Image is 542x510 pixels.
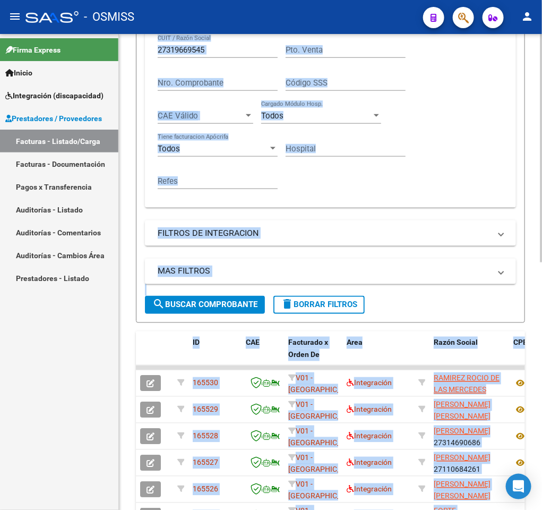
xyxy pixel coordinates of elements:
span: CPBT [513,338,532,347]
span: [PERSON_NAME] [434,454,491,462]
datatable-header-cell: CAE [242,331,284,378]
span: Integración [347,432,392,440]
span: CAE Válido [158,111,244,121]
span: 165530 [193,379,218,387]
mat-expansion-panel-header: FILTROS DE INTEGRACION [145,220,516,246]
span: Integración [347,405,392,414]
span: Todos [158,144,180,154]
datatable-header-cell: Razón Social [429,331,509,378]
div: 27314690686 [434,426,505,448]
span: Borrar Filtros [281,300,357,310]
mat-icon: delete [281,298,294,311]
mat-icon: menu [8,10,21,23]
button: Borrar Filtros [273,296,365,314]
span: 165527 [193,458,218,467]
span: Firma Express [5,44,61,56]
datatable-header-cell: Area [342,331,414,378]
span: 165528 [193,432,218,440]
div: 27110684261 [434,452,505,474]
mat-panel-title: FILTROS DE INTEGRACION [158,227,491,239]
span: 165526 [193,485,218,494]
span: Buscar Comprobante [152,300,257,310]
span: - OSMISS [84,5,134,29]
span: CAE [246,338,260,347]
span: [PERSON_NAME] [434,427,491,436]
span: Integración [347,485,392,494]
span: ID [193,338,200,347]
span: Facturado x Orden De [288,338,328,359]
div: Open Intercom Messenger [506,474,531,499]
span: Area [347,338,363,347]
span: [PERSON_NAME] [PERSON_NAME] [434,480,491,501]
div: 20249482537 [434,479,505,501]
span: RAMIREZ ROCIO DE LAS MERCEDES [434,374,500,395]
mat-panel-title: MAS FILTROS [158,266,491,277]
span: Integración (discapacidad) [5,90,104,101]
datatable-header-cell: Facturado x Orden De [284,331,342,378]
mat-expansion-panel-header: MAS FILTROS [145,259,516,284]
span: Todos [261,111,283,121]
span: Inicio [5,67,32,79]
span: 165529 [193,405,218,414]
mat-icon: search [152,298,165,311]
button: Buscar Comprobante [145,296,265,314]
mat-icon: person [521,10,534,23]
span: [PERSON_NAME] [PERSON_NAME] [434,401,491,421]
span: Prestadores / Proveedores [5,113,102,124]
span: Integración [347,379,392,387]
div: 27325758800 [434,399,505,421]
div: 27342511266 [434,372,505,395]
datatable-header-cell: ID [188,331,242,378]
span: Razón Social [434,338,478,347]
span: Integración [347,458,392,467]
